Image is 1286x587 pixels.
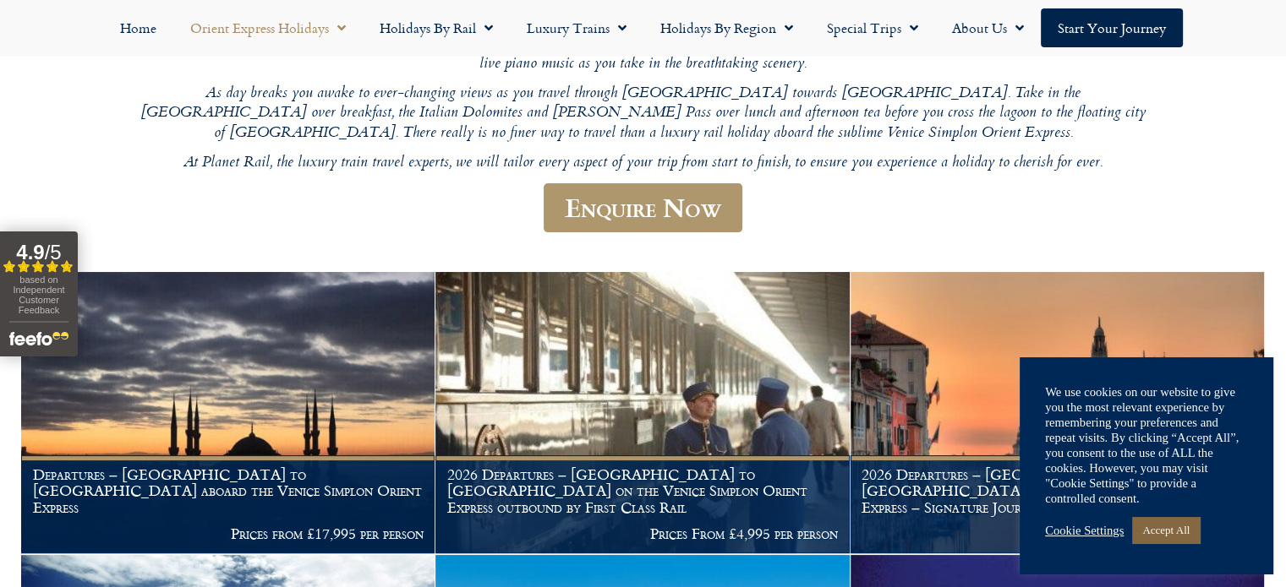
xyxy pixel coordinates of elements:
a: Start your Journey [1041,8,1183,47]
h1: 2026 Departures – [GEOGRAPHIC_DATA] to [GEOGRAPHIC_DATA] on the Venice Simplon Orient Express – S... [862,466,1252,516]
img: Orient Express Special Venice compressed [851,272,1264,553]
a: Luxury Trains [510,8,643,47]
h1: 2026 Departures – [GEOGRAPHIC_DATA] to [GEOGRAPHIC_DATA] on the Venice Simplon Orient Express out... [447,466,838,516]
a: Special Trips [810,8,935,47]
a: Departures – [GEOGRAPHIC_DATA] to [GEOGRAPHIC_DATA] aboard the Venice Simplon Orient Express Pric... [21,272,435,554]
a: Home [103,8,173,47]
a: Cookie Settings [1045,523,1124,538]
p: Prices from £4,995 per person [862,525,1252,542]
div: We use cookies on our website to give you the most relevant experience by remembering your prefer... [1045,384,1248,506]
a: Orient Express Holidays [173,8,363,47]
p: As day breaks you awake to ever-changing views as you travel through [GEOGRAPHIC_DATA] towards [G... [136,84,1151,144]
a: Holidays by Rail [363,8,510,47]
a: Accept All [1132,517,1200,543]
h1: Departures – [GEOGRAPHIC_DATA] to [GEOGRAPHIC_DATA] aboard the Venice Simplon Orient Express [33,466,424,516]
nav: Menu [8,8,1278,47]
a: 2026 Departures – [GEOGRAPHIC_DATA] to [GEOGRAPHIC_DATA] on the Venice Simplon Orient Express out... [435,272,850,554]
a: About Us [935,8,1041,47]
a: Holidays by Region [643,8,810,47]
p: Prices From £4,995 per person [447,525,838,542]
a: Enquire Now [544,183,742,233]
p: At Planet Rail, the luxury train travel experts, we will tailor every aspect of your trip from st... [136,154,1151,173]
a: 2026 Departures – [GEOGRAPHIC_DATA] to [GEOGRAPHIC_DATA] on the Venice Simplon Orient Express – S... [851,272,1265,554]
p: Prices from £17,995 per person [33,525,424,542]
